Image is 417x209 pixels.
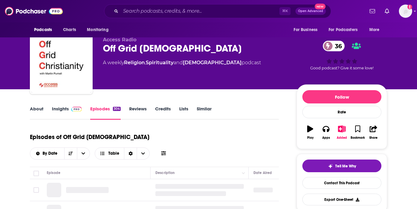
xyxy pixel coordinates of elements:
[253,169,272,176] div: Date Aired
[297,37,387,74] div: 36Good podcast? Give it some love!
[329,26,358,34] span: For Podcasters
[289,24,325,36] button: open menu
[31,33,91,93] img: Off Grid Christianity
[365,24,387,36] button: open menu
[350,122,365,143] button: Bookmark
[83,24,116,36] button: open menu
[30,24,60,36] button: open menu
[33,187,39,193] span: Toggle select row
[335,164,356,169] span: Tell Me Why
[43,151,59,156] span: By Date
[183,60,242,65] a: [DEMOGRAPHIC_DATA]
[315,4,326,9] span: New
[399,5,412,18] button: Show profile menu
[104,4,331,18] div: Search podcasts, credits, & more...
[64,148,77,159] button: Sort Direction
[87,26,108,34] span: Monitoring
[121,6,279,16] input: Search podcasts, credits, & more...
[155,169,175,176] div: Description
[173,60,183,65] span: and
[310,66,374,70] span: Good podcast? Give it some love!
[302,160,381,172] button: tell me why sparkleTell Me Why
[52,106,82,120] a: InsightsPodchaser Pro
[369,136,377,140] div: Share
[30,106,43,120] a: About
[322,136,330,140] div: Apps
[295,8,326,15] button: Open AdvancedNew
[302,194,381,205] button: Export One-Sheet
[323,41,345,51] a: 36
[399,5,412,18] span: Logged in as antonettefrontgate
[399,5,412,18] img: User Profile
[328,164,333,169] img: tell me why sparkle
[334,122,350,143] button: Added
[124,60,145,65] a: Religion
[146,60,173,65] a: Spirituality
[59,24,80,36] a: Charts
[30,147,90,160] h2: Choose List sort
[5,5,63,17] img: Podchaser - Follow, Share and Rate Podcasts
[30,133,149,141] h1: Episodes of Off Grid [DEMOGRAPHIC_DATA]
[294,26,317,34] span: For Business
[302,106,381,118] div: Rate
[108,151,119,156] span: Table
[71,107,82,112] img: Podchaser Pro
[77,148,90,159] button: open menu
[103,37,136,43] span: Access Radio
[47,169,60,176] div: Episode
[30,151,64,156] button: open menu
[103,59,261,66] div: A weekly podcast
[382,6,392,16] a: Show notifications dropdown
[240,169,247,177] button: Column Actions
[298,10,323,13] span: Open Advanced
[366,122,381,143] button: Share
[302,122,318,143] button: Play
[63,26,76,34] span: Charts
[124,148,137,159] div: Sort Direction
[197,106,212,120] a: Similar
[367,6,377,16] a: Show notifications dropdown
[325,24,366,36] button: open menu
[369,26,380,34] span: More
[155,106,171,120] a: Credits
[113,107,121,111] div: 304
[179,106,188,120] a: Lists
[129,106,147,120] a: Reviews
[279,7,291,15] span: ⌘ K
[351,136,365,140] div: Bookmark
[307,136,314,140] div: Play
[337,136,347,140] div: Added
[329,41,345,51] span: 36
[302,177,381,189] a: Contact This Podcast
[318,122,334,143] button: Apps
[34,26,52,34] span: Podcasts
[90,106,121,120] a: Episodes304
[302,90,381,103] button: Follow
[145,60,146,65] span: ,
[95,147,150,160] button: Choose View
[407,5,412,9] svg: Add a profile image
